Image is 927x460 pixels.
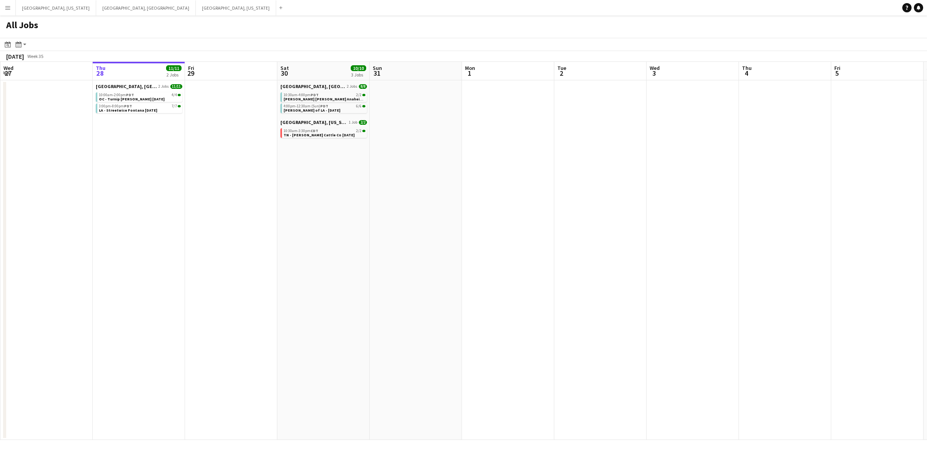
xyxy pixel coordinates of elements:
[96,83,182,115] div: [GEOGRAPHIC_DATA], [GEOGRAPHIC_DATA]2 Jobs11/1110:00am-2:00pmPDT4/4OC - Turnip [PERSON_NAME] [DAT...
[556,69,566,78] span: 2
[311,128,318,133] span: CDT
[280,119,367,139] div: [GEOGRAPHIC_DATA], [US_STATE]1 Job2/210:30am-3:30pmCDT2/2TN - [PERSON_NAME] Cattle Co [DATE]
[25,53,45,59] span: Week 35
[126,92,134,97] span: PDT
[311,92,319,97] span: PDT
[356,104,362,108] span: 6/6
[3,65,14,71] span: Wed
[124,104,132,109] span: PDT
[284,132,355,137] span: TN - Semler Cattle Co 8.30.25
[362,94,365,96] span: 2/2
[650,65,660,71] span: Wed
[158,84,169,89] span: 2 Jobs
[320,104,328,109] span: PDT
[280,119,347,125] span: Nashville, Tennessee
[95,69,105,78] span: 28
[96,65,105,71] span: Thu
[279,69,289,78] span: 30
[99,108,157,113] span: LA - Streetwise Fontana 8.28.25
[280,83,367,119] div: [GEOGRAPHIC_DATA], [GEOGRAPHIC_DATA]2 Jobs8/810:30am-4:00pmPDT2/2[PERSON_NAME] [PERSON_NAME] Anah...
[187,69,194,78] span: 29
[171,104,177,108] span: 7/7
[280,83,367,89] a: [GEOGRAPHIC_DATA], [GEOGRAPHIC_DATA]2 Jobs8/8
[351,72,366,78] div: 3 Jobs
[356,93,362,97] span: 2/2
[359,84,367,89] span: 8/8
[284,128,365,137] a: 10:30am-3:30pmCDT2/2TN - [PERSON_NAME] Cattle Co [DATE]
[356,129,362,133] span: 2/2
[188,65,194,71] span: Fri
[96,0,196,15] button: [GEOGRAPHIC_DATA], [GEOGRAPHIC_DATA]
[284,92,365,101] a: 10:30am-4:00pmPDT2/2[PERSON_NAME] [PERSON_NAME] Anaheim [DATE]
[99,92,181,101] a: 10:00am-2:00pmPDT4/4OC - Turnip [PERSON_NAME] [DATE]
[351,65,366,71] span: 10/10
[284,97,376,102] span: OC - Sally Ann Anaheim 8.30.25
[166,72,181,78] div: 2 Jobs
[742,65,752,71] span: Thu
[284,108,340,113] span: LA - Ebell of LA - 8.30.25
[6,53,24,60] div: [DATE]
[649,69,660,78] span: 3
[99,104,132,108] span: 3:00pm-8:00pm
[833,69,840,78] span: 5
[284,104,365,112] a: 4:00pm-12:30am (Sun)PDT6/6[PERSON_NAME] of LA - [DATE]
[280,83,345,89] span: Los Angeles, CA
[280,119,367,125] a: [GEOGRAPHIC_DATA], [US_STATE]1 Job2/2
[96,83,157,89] span: Los Angeles, CA
[373,65,382,71] span: Sun
[171,93,177,97] span: 4/4
[741,69,752,78] span: 4
[284,93,319,97] span: 10:30am-4:00pm
[465,65,475,71] span: Mon
[464,69,475,78] span: 1
[16,0,96,15] button: [GEOGRAPHIC_DATA], [US_STATE]
[96,83,182,89] a: [GEOGRAPHIC_DATA], [GEOGRAPHIC_DATA]2 Jobs11/11
[2,69,14,78] span: 27
[557,65,566,71] span: Tue
[347,84,357,89] span: 2 Jobs
[284,104,328,108] span: 4:00pm-12:30am (Sun)
[99,104,181,112] a: 3:00pm-8:00pmPDT7/7LA - Streetwise Fontana [DATE]
[196,0,276,15] button: [GEOGRAPHIC_DATA], [US_STATE]
[170,84,182,89] span: 11/11
[359,120,367,125] span: 2/2
[178,105,181,107] span: 7/7
[834,65,840,71] span: Fri
[166,65,182,71] span: 11/11
[362,105,365,107] span: 6/6
[280,65,289,71] span: Sat
[284,129,318,133] span: 10:30am-3:30pm
[178,94,181,96] span: 4/4
[349,120,357,125] span: 1 Job
[372,69,382,78] span: 31
[362,130,365,132] span: 2/2
[99,97,165,102] span: OC - Turnip Hoag Irvine 8.28.25
[99,93,134,97] span: 10:00am-2:00pm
